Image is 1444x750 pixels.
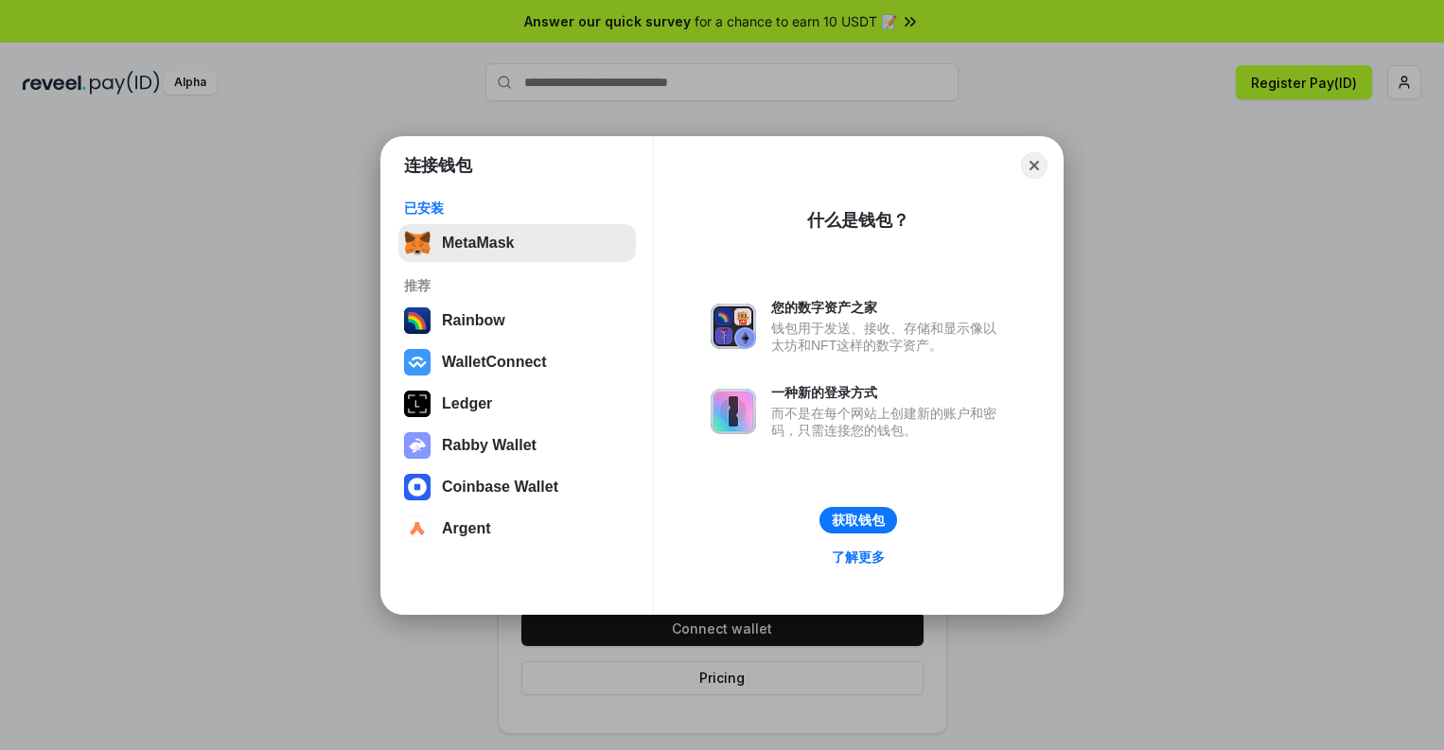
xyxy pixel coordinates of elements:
a: 了解更多 [820,545,896,569]
img: svg+xml,%3Csvg%20width%3D%2228%22%20height%3D%2228%22%20viewBox%3D%220%200%2028%2028%22%20fill%3D... [404,349,431,375]
img: svg+xml,%3Csvg%20width%3D%2228%22%20height%3D%2228%22%20viewBox%3D%220%200%2028%2028%22%20fill%3D... [404,515,431,542]
div: 一种新的登录方式 [771,384,1006,401]
div: Rabby Wallet [442,437,537,454]
img: svg+xml,%3Csvg%20xmlns%3D%22http%3A%2F%2Fwww.w3.org%2F2000%2Fsvg%22%20width%3D%2228%22%20height%3... [404,391,431,417]
div: 了解更多 [832,549,885,566]
img: svg+xml,%3Csvg%20width%3D%2228%22%20height%3D%2228%22%20viewBox%3D%220%200%2028%2028%22%20fill%3D... [404,474,431,500]
div: Argent [442,520,491,537]
button: Close [1021,152,1048,179]
div: 已安装 [404,200,630,217]
button: MetaMask [398,224,636,262]
button: Rainbow [398,302,636,340]
button: Ledger [398,385,636,423]
div: Coinbase Wallet [442,479,558,496]
div: 什么是钱包？ [807,209,909,232]
img: svg+xml,%3Csvg%20xmlns%3D%22http%3A%2F%2Fwww.w3.org%2F2000%2Fsvg%22%20fill%3D%22none%22%20viewBox... [711,304,756,349]
div: 您的数字资产之家 [771,299,1006,316]
div: 推荐 [404,277,630,294]
div: 钱包用于发送、接收、存储和显示像以太坊和NFT这样的数字资产。 [771,320,1006,354]
img: svg+xml,%3Csvg%20xmlns%3D%22http%3A%2F%2Fwww.w3.org%2F2000%2Fsvg%22%20fill%3D%22none%22%20viewBox... [711,389,756,434]
button: Coinbase Wallet [398,468,636,506]
img: svg+xml,%3Csvg%20width%3D%22120%22%20height%3D%22120%22%20viewBox%3D%220%200%20120%20120%22%20fil... [404,307,431,334]
div: WalletConnect [442,354,547,371]
div: MetaMask [442,235,514,252]
img: svg+xml,%3Csvg%20xmlns%3D%22http%3A%2F%2Fwww.w3.org%2F2000%2Fsvg%22%20fill%3D%22none%22%20viewBox... [404,432,431,459]
div: Rainbow [442,312,505,329]
button: Rabby Wallet [398,427,636,464]
div: 获取钱包 [832,512,885,529]
div: Ledger [442,395,492,412]
img: svg+xml,%3Csvg%20fill%3D%22none%22%20height%3D%2233%22%20viewBox%3D%220%200%2035%2033%22%20width%... [404,230,431,256]
button: WalletConnect [398,343,636,381]
button: 获取钱包 [819,507,897,533]
div: 而不是在每个网站上创建新的账户和密码，只需连接您的钱包。 [771,405,1006,439]
h1: 连接钱包 [404,154,472,177]
button: Argent [398,510,636,548]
